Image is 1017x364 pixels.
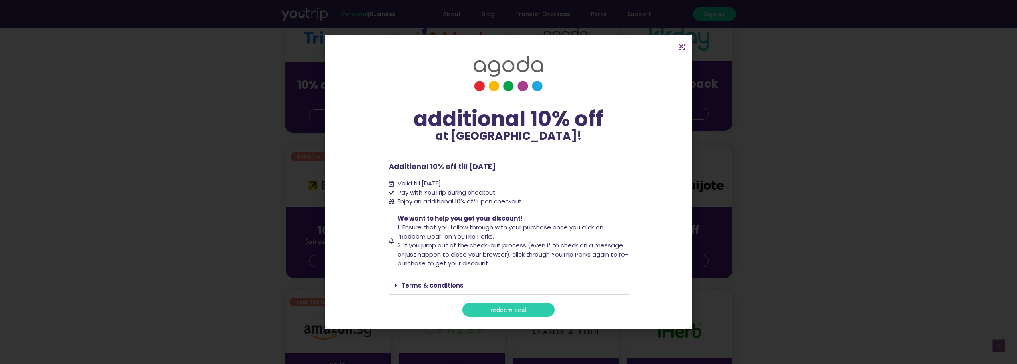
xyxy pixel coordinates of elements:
span: Enjoy an additional 10% off upon checkout [398,197,522,205]
span: Pay with YouTrip during checkout [396,188,496,197]
p: at [GEOGRAPHIC_DATA]! [389,131,629,142]
p: Additional 10% off till [DATE] [389,161,629,172]
span: 1. Ensure that you follow through with your purchase once you click on “Redeem Deal” on YouTrip P... [398,223,603,241]
div: Terms & conditions [389,276,629,295]
span: redeem deal [490,307,527,313]
span: 2. If you jump out of the check-out process (even if to check on a message or just happen to clos... [398,241,628,267]
span: We want to help you get your discount! [398,214,523,223]
a: redeem deal [462,303,555,317]
span: Valid till [DATE] [396,179,441,188]
a: Terms & conditions [401,281,464,290]
div: additional 10% off [389,107,629,131]
a: Close [678,43,684,49]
